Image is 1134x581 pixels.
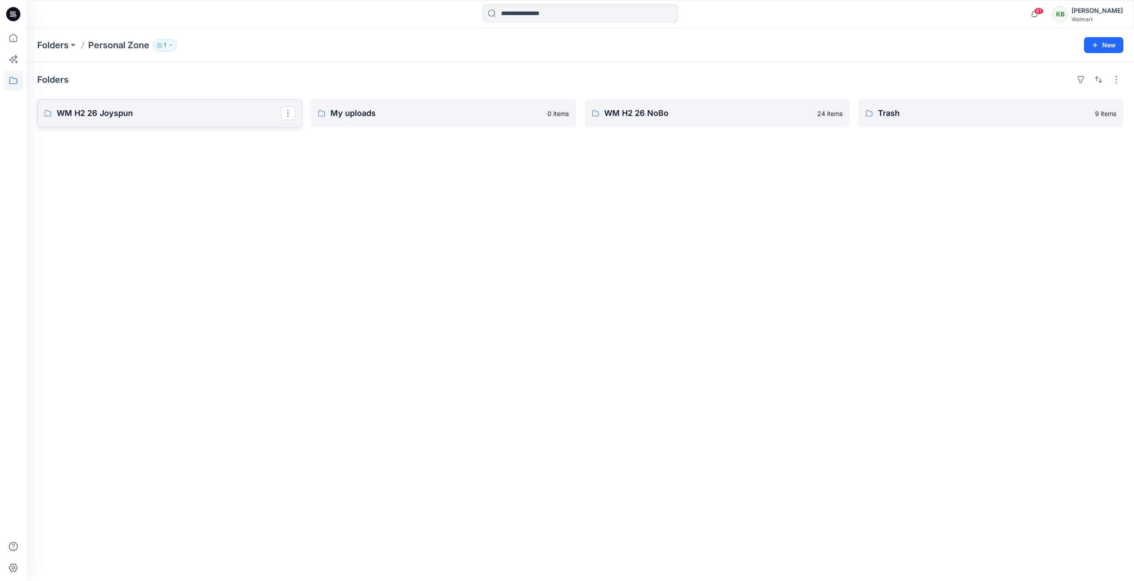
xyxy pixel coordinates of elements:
a: WM H2 26 Joyspun [37,99,302,127]
p: 9 items [1095,109,1116,118]
h4: Folders [37,74,69,85]
div: KB [1052,6,1068,22]
p: WM H2 26 Joyspun [57,107,281,119]
p: 24 items [817,109,843,118]
p: 0 items [548,109,569,118]
div: [PERSON_NAME] [1072,5,1123,16]
div: Walmart [1072,16,1123,23]
p: My uploads [330,107,542,119]
p: Trash [878,107,1090,119]
button: 1 [153,39,177,51]
a: Trash9 items [858,99,1123,127]
a: My uploads0 items [311,99,576,127]
span: 41 [1034,8,1044,15]
button: New [1084,37,1123,53]
p: 1 [164,40,166,50]
a: Folders [37,39,69,51]
p: Personal Zone [88,39,149,51]
p: WM H2 26 NoBo [604,107,812,119]
a: WM H2 26 NoBo24 items [585,99,850,127]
